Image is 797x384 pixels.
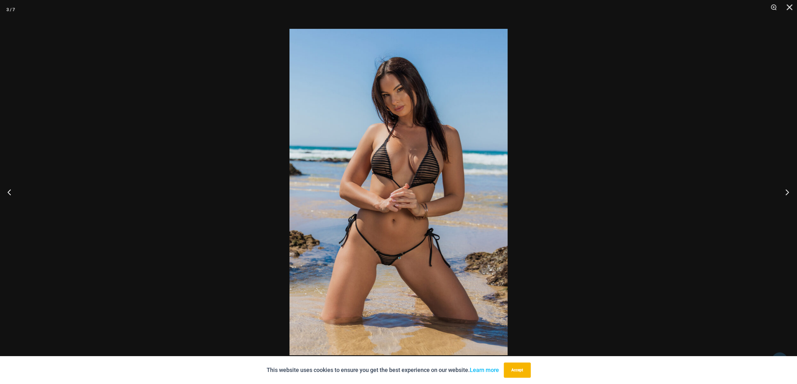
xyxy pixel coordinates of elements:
[773,176,797,208] button: Next
[6,5,15,14] div: 3 / 7
[289,29,508,355] img: Tide Lines Black 308 Tri Top 480 Micro 01
[470,367,499,373] a: Learn more
[504,362,531,378] button: Accept
[267,365,499,375] p: This website uses cookies to ensure you get the best experience on our website.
